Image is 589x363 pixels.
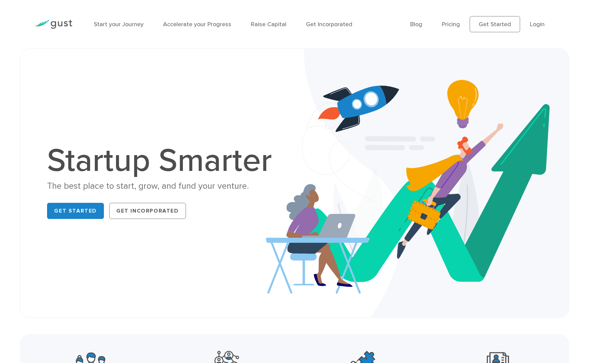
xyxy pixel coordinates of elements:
a: Get Started [470,16,520,32]
img: Startup Smarter Hero [266,49,569,318]
a: Get Incorporated [306,21,352,28]
a: Start your Journey [94,21,144,28]
h1: Startup Smarter [47,145,279,177]
a: Pricing [442,21,460,28]
a: Accelerate your Progress [163,21,231,28]
a: Login [530,21,545,28]
a: Blog [410,21,422,28]
a: Get Incorporated [109,203,186,219]
div: The best place to start, grow, and fund your venture. [47,180,279,192]
a: Raise Capital [251,21,286,28]
img: Gust Logo [35,20,72,29]
a: Get Started [47,203,104,219]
